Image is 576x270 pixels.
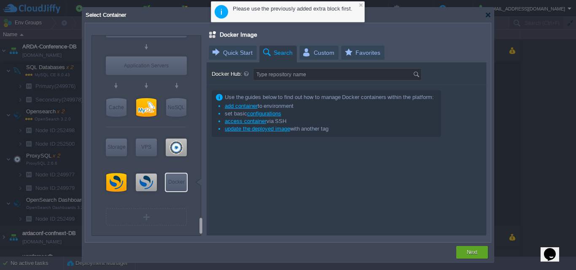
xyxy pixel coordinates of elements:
[106,139,127,155] div: Storage
[106,56,187,75] div: Application Servers
[85,12,126,18] span: Select Container
[166,98,186,117] div: NoSQL Databases
[136,174,157,191] div: OpenSearch Dashboards
[216,94,434,101] p: Use the guides below to find out how to manage Docker containers within the platform:
[136,98,156,117] div: SQL Databases
[218,110,434,118] li: set basic
[302,45,334,60] span: Custom
[166,139,187,156] div: ProxySQL
[211,45,253,60] span: Quick Start
[106,209,187,225] div: Create New Layer
[136,139,157,155] div: VPS
[166,98,186,117] div: NoSQL
[233,5,360,13] div: Please use the previously added extra block first.
[225,118,266,124] a: access container
[209,29,217,40] div: Docker Image
[344,45,380,60] span: Favorites
[467,248,477,257] button: Next
[262,45,293,60] span: Search
[247,110,281,117] a: configurations
[218,102,434,110] li: to environment
[166,174,187,191] div: Docker Image
[225,126,290,132] a: update the deployed image
[166,174,187,190] div: Docker
[541,236,568,262] iframe: chat widget
[106,139,127,156] div: Storage Containers
[106,98,127,117] div: Cache
[225,103,258,109] a: add container
[136,139,157,156] div: Elastic VPS
[212,68,252,80] label: Docker Hub:
[218,118,434,125] li: via SSH
[106,173,127,192] div: Opensearch
[218,125,434,133] li: with another tag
